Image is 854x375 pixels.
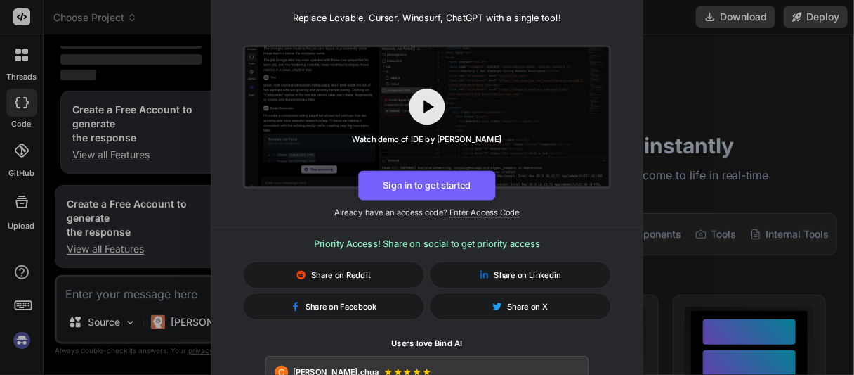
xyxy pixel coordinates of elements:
span: Share on Reddit [311,269,371,281]
button: Sign in to get started [358,171,495,201]
p: Replace Lovable, Cursor, Windsurf, ChatGPT with a single tool! [293,11,561,25]
span: Share on Linkedin [494,269,561,281]
div: Watch demo of IDE by [PERSON_NAME] [353,134,502,145]
p: Already have an access code? [211,207,643,218]
span: Share on X [507,301,548,312]
h3: Priority Access! Share on social to get priority access [243,237,612,250]
span: Share on Facebook [306,301,377,312]
h1: Users love Bind AI [243,338,612,349]
span: Enter Access Code [449,208,520,217]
